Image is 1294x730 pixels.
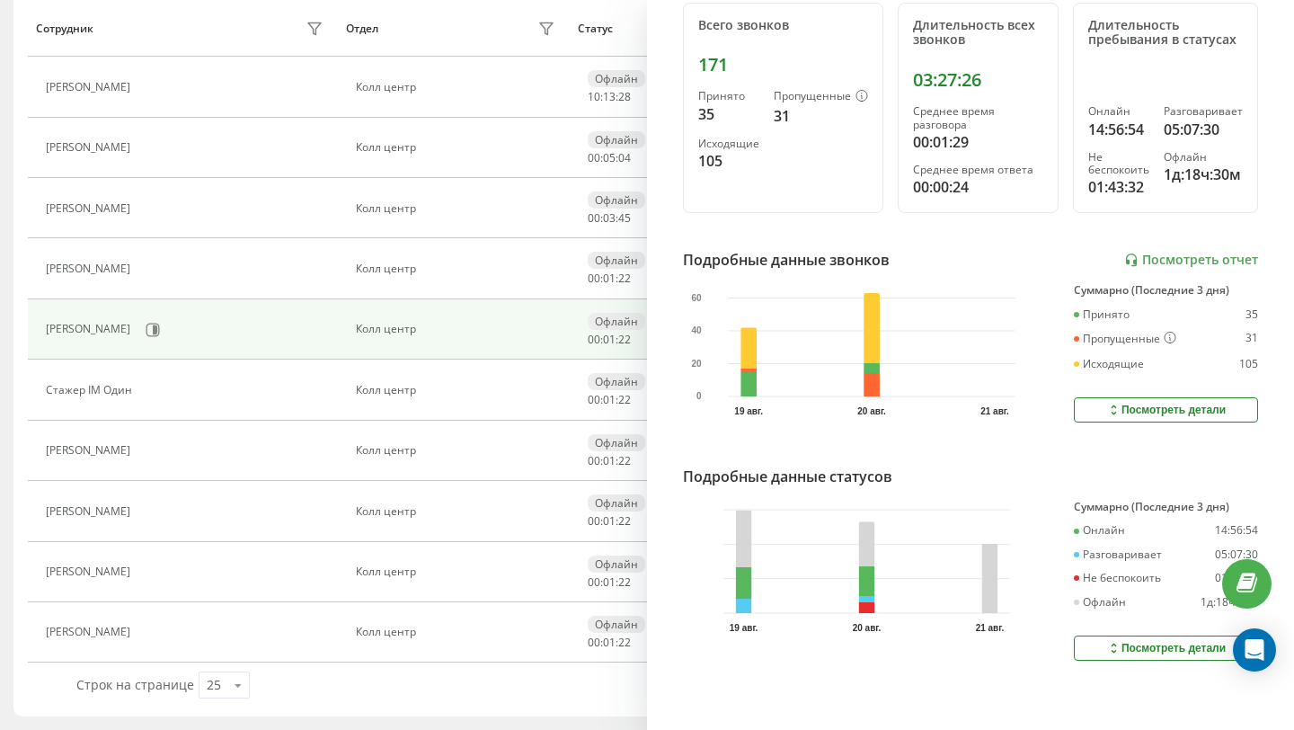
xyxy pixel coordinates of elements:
[588,576,631,589] div: : :
[857,406,886,416] text: 20 авг.
[588,494,645,512] div: Офлайн
[618,453,631,468] span: 22
[603,392,616,407] span: 01
[1074,596,1126,609] div: Офлайн
[46,81,135,93] div: [PERSON_NAME]
[603,210,616,226] span: 03
[588,394,631,406] div: : :
[346,22,378,35] div: Отдел
[588,637,631,649] div: : :
[683,466,892,487] div: Подробные данные статусов
[618,89,631,104] span: 28
[603,332,616,347] span: 01
[691,293,702,303] text: 60
[618,574,631,590] span: 22
[698,18,868,33] div: Всего звонков
[774,90,868,104] div: Пропущенные
[1088,105,1149,118] div: Онлайн
[588,635,600,650] span: 00
[618,332,631,347] span: 22
[1074,572,1161,584] div: Не беспокоить
[588,513,600,529] span: 00
[588,252,645,269] div: Офлайн
[588,91,631,103] div: : :
[36,22,93,35] div: Сотрудник
[46,263,135,275] div: [PERSON_NAME]
[356,81,560,93] div: Колл центр
[913,105,1043,131] div: Среднее время разговора
[618,635,631,650] span: 22
[588,70,645,87] div: Офлайн
[1233,628,1276,672] div: Open Intercom Messenger
[46,141,135,154] div: [PERSON_NAME]
[588,152,631,165] div: : :
[1215,548,1258,561] div: 05:07:30
[774,105,868,127] div: 31
[1074,501,1258,513] div: Суммарно (Последние 3 дня)
[1088,18,1243,49] div: Длительность пребывания в статусах
[1124,253,1258,268] a: Посмотреть отчет
[618,392,631,407] span: 22
[913,18,1043,49] div: Длительность всех звонков
[46,626,135,638] div: [PERSON_NAME]
[913,69,1043,91] div: 03:27:26
[730,623,758,633] text: 19 авг.
[1074,397,1258,423] button: Посмотреть детали
[588,373,645,390] div: Офлайн
[1164,164,1243,185] div: 1д:18ч:30м
[691,359,702,369] text: 20
[356,323,560,335] div: Колл центр
[1074,308,1130,321] div: Принято
[356,141,560,154] div: Колл центр
[603,453,616,468] span: 01
[356,565,560,578] div: Колл центр
[588,392,600,407] span: 00
[696,392,702,402] text: 0
[1074,636,1258,661] button: Посмотреть детали
[1074,524,1125,537] div: Онлайн
[46,505,135,518] div: [PERSON_NAME]
[618,150,631,165] span: 04
[588,616,645,633] div: Офлайн
[1088,176,1149,198] div: 01:43:32
[588,272,631,285] div: : :
[698,103,759,125] div: 35
[588,455,631,467] div: : :
[588,89,600,104] span: 10
[588,150,600,165] span: 00
[356,202,560,215] div: Колл центр
[603,271,616,286] span: 01
[46,565,135,578] div: [PERSON_NAME]
[1245,332,1258,346] div: 31
[618,210,631,226] span: 45
[853,623,882,633] text: 20 авг.
[588,212,631,225] div: : :
[578,22,613,35] div: Статус
[603,635,616,650] span: 01
[698,150,759,172] div: 105
[588,332,600,347] span: 00
[1088,119,1149,140] div: 14:56:54
[46,202,135,215] div: [PERSON_NAME]
[980,406,1009,416] text: 21 авг.
[603,513,616,529] span: 01
[1074,284,1258,297] div: Суммарно (Последние 3 дня)
[1239,358,1258,370] div: 105
[1088,151,1149,177] div: Не беспокоить
[603,574,616,590] span: 01
[356,444,560,457] div: Колл центр
[683,249,890,271] div: Подробные данные звонков
[698,54,868,76] div: 171
[207,676,221,694] div: 25
[588,210,600,226] span: 00
[588,271,600,286] span: 00
[913,164,1043,176] div: Среднее время ответа
[698,90,759,102] div: Принято
[588,131,645,148] div: Офлайн
[46,323,135,335] div: [PERSON_NAME]
[1074,548,1162,561] div: Разговаривает
[618,513,631,529] span: 22
[1074,358,1144,370] div: Исходящие
[356,263,560,275] div: Колл центр
[588,556,645,573] div: Офлайн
